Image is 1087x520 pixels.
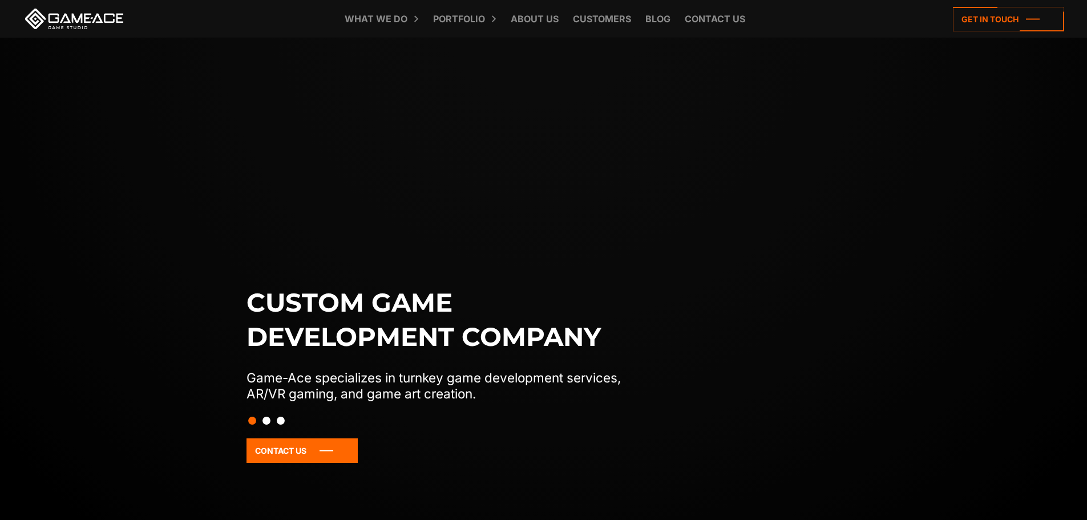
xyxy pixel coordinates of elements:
button: Slide 3 [277,411,285,430]
button: Slide 1 [248,411,256,430]
button: Slide 2 [262,411,270,430]
p: Game-Ace specializes in turnkey game development services, AR/VR gaming, and game art creation. [247,370,645,402]
a: Get in touch [953,7,1064,31]
h1: Custom game development company [247,285,645,354]
a: Contact Us [247,438,358,463]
